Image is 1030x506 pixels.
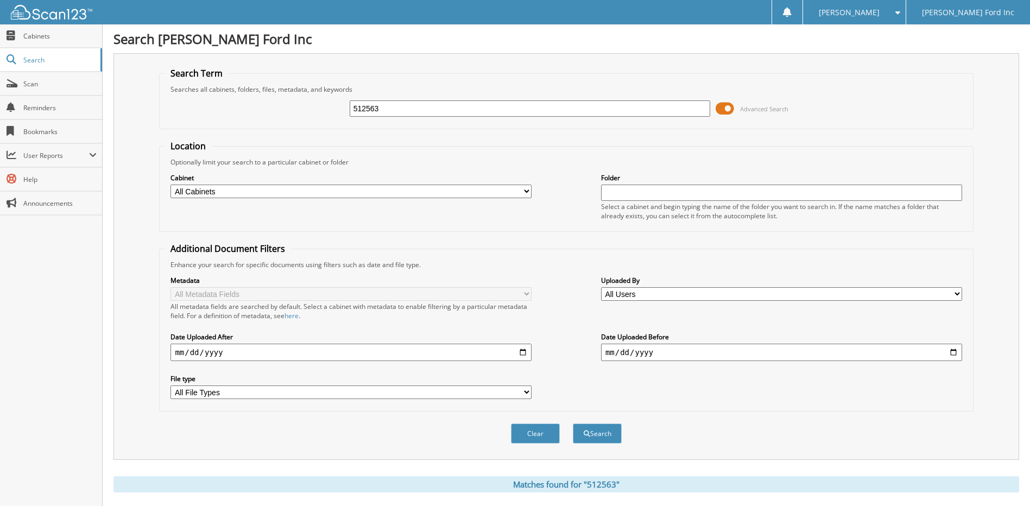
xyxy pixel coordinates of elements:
[170,332,532,341] label: Date Uploaded After
[165,67,228,79] legend: Search Term
[23,127,97,136] span: Bookmarks
[922,9,1014,16] span: [PERSON_NAME] Ford Inc
[165,157,967,167] div: Optionally limit your search to a particular cabinet or folder
[165,243,290,255] legend: Additional Document Filters
[23,103,97,112] span: Reminders
[170,374,532,383] label: File type
[113,476,1019,492] div: Matches found for "512563"
[165,85,967,94] div: Searches all cabinets, folders, files, metadata, and keywords
[511,423,560,444] button: Clear
[113,30,1019,48] h1: Search [PERSON_NAME] Ford Inc
[601,332,962,341] label: Date Uploaded Before
[170,302,532,320] div: All metadata fields are searched by default. Select a cabinet with metadata to enable filtering b...
[601,173,962,182] label: Folder
[285,311,299,320] a: here
[601,276,962,285] label: Uploaded By
[170,173,532,182] label: Cabinet
[573,423,622,444] button: Search
[23,55,95,65] span: Search
[23,175,97,184] span: Help
[165,140,211,152] legend: Location
[11,5,92,20] img: scan123-logo-white.svg
[23,31,97,41] span: Cabinets
[740,105,788,113] span: Advanced Search
[170,344,532,361] input: start
[23,79,97,88] span: Scan
[170,276,532,285] label: Metadata
[601,344,962,361] input: end
[165,260,967,269] div: Enhance your search for specific documents using filters such as date and file type.
[819,9,880,16] span: [PERSON_NAME]
[23,151,89,160] span: User Reports
[601,202,962,220] div: Select a cabinet and begin typing the name of the folder you want to search in. If the name match...
[23,199,97,208] span: Announcements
